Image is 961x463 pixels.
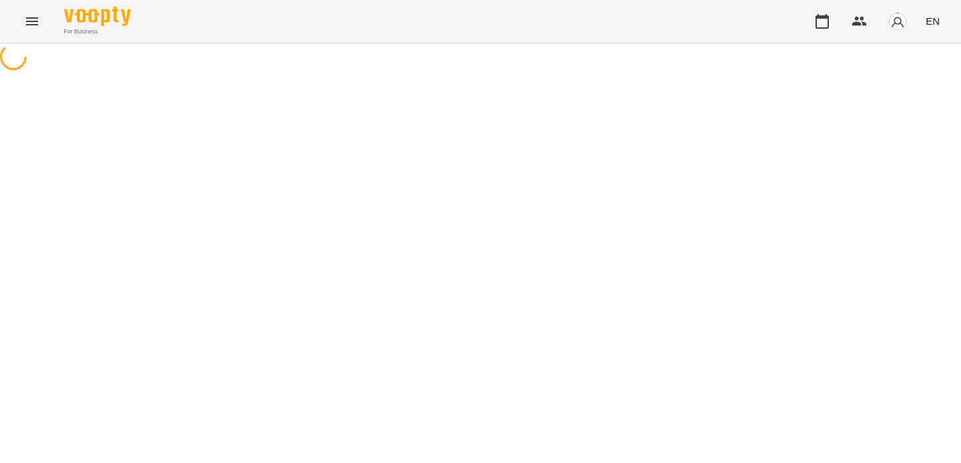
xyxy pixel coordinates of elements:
[926,14,940,28] span: EN
[888,12,907,31] img: avatar_s.png
[920,9,945,33] button: EN
[64,27,131,36] span: For Business
[64,7,131,26] img: Voopty Logo
[16,5,48,37] button: Menu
